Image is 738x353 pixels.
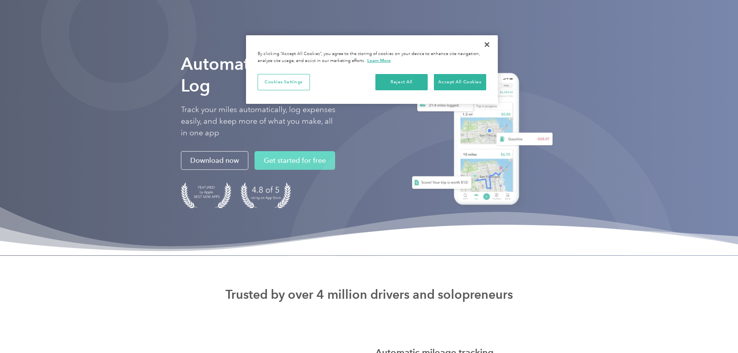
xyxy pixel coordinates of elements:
[181,53,367,96] strong: Automate Your Mileage Log
[246,35,498,104] div: Privacy
[478,36,495,53] button: Close
[434,74,486,90] button: Accept All Cookies
[181,182,231,208] img: Badge for Featured by Apple Best New Apps
[181,151,248,170] a: Download now
[246,35,498,104] div: Cookie banner
[258,51,486,64] div: By clicking “Accept All Cookies”, you agree to the storing of cookies on your device to enhance s...
[225,287,513,302] strong: Trusted by over 4 million drivers and solopreneurs
[367,58,391,63] a: More information about your privacy, opens in a new tab
[258,74,310,90] button: Cookies Settings
[375,74,428,90] button: Reject All
[255,151,335,170] a: Get started for free
[241,182,291,208] img: 4.9 out of 5 stars on the app store
[181,104,336,139] p: Track your miles automatically, log expenses easily, and keep more of what you make, all in one app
